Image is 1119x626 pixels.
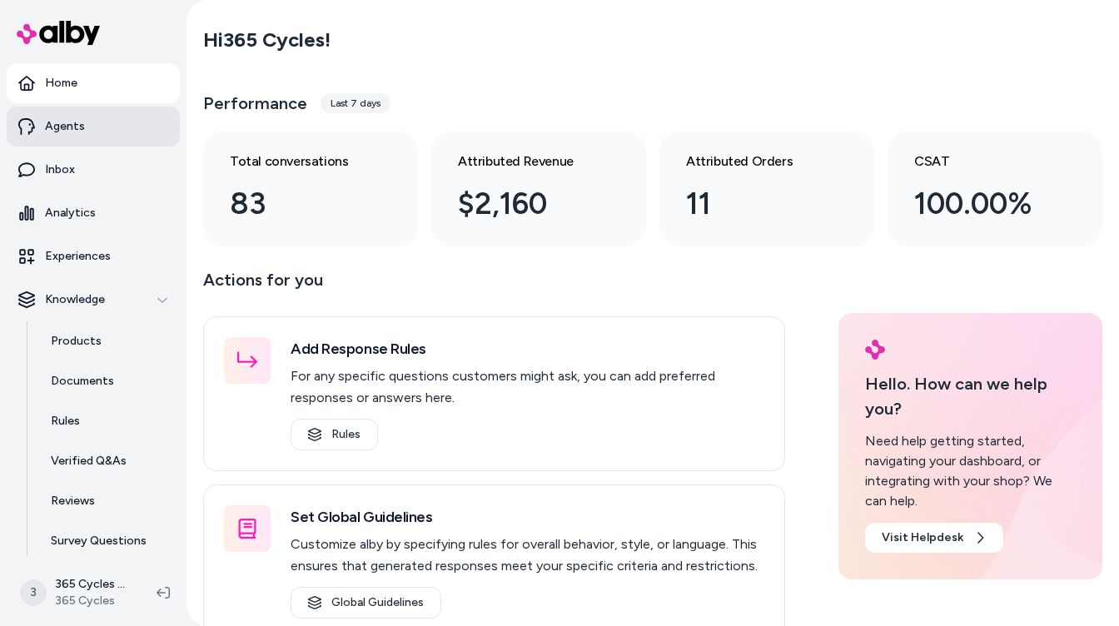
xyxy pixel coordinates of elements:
[7,107,180,147] a: Agents
[7,193,180,233] a: Analytics
[45,248,111,265] p: Experiences
[458,181,593,226] div: $2,160
[659,132,874,246] a: Attributed Orders 11
[34,441,180,481] a: Verified Q&As
[34,361,180,401] a: Documents
[291,534,764,577] p: Customize alby by specifying rules for overall behavior, style, or language. This ensures that ge...
[291,505,764,529] h3: Set Global Guidelines
[51,453,127,469] p: Verified Q&As
[203,132,418,246] a: Total conversations 83
[865,523,1003,553] a: Visit Helpdesk
[45,291,105,308] p: Knowledge
[686,181,821,226] div: 11
[45,75,77,92] p: Home
[865,371,1076,421] p: Hello. How can we help you?
[888,132,1102,246] a: CSAT 100.00%
[51,493,95,509] p: Reviews
[230,152,365,171] h3: Total conversations
[51,333,102,350] p: Products
[7,63,180,103] a: Home
[7,236,180,276] a: Experiences
[55,576,130,593] p: 365 Cycles Shopify
[51,533,147,549] p: Survey Questions
[431,132,646,246] a: Attributed Revenue $2,160
[10,566,143,619] button: 3365 Cycles Shopify365 Cycles
[17,21,100,45] img: alby Logo
[34,401,180,441] a: Rules
[230,181,365,226] div: 83
[291,337,764,360] h3: Add Response Rules
[203,92,307,115] h3: Performance
[51,413,80,430] p: Rules
[34,521,180,561] a: Survey Questions
[291,587,441,619] a: Global Guidelines
[686,152,821,171] h3: Attributed Orders
[7,150,180,190] a: Inbox
[51,373,114,390] p: Documents
[203,266,785,306] p: Actions for you
[45,118,85,135] p: Agents
[914,181,1049,226] div: 100.00%
[45,161,75,178] p: Inbox
[34,481,180,521] a: Reviews
[34,321,180,361] a: Products
[45,205,96,221] p: Analytics
[7,280,180,320] button: Knowledge
[865,340,885,360] img: alby Logo
[291,365,764,409] p: For any specific questions customers might ask, you can add preferred responses or answers here.
[20,579,47,606] span: 3
[458,152,593,171] h3: Attributed Revenue
[321,93,390,113] div: Last 7 days
[203,27,331,52] h2: Hi 365 Cycles !
[291,419,378,450] a: Rules
[55,593,130,609] span: 365 Cycles
[865,431,1076,511] div: Need help getting started, navigating your dashboard, or integrating with your shop? We can help.
[914,152,1049,171] h3: CSAT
